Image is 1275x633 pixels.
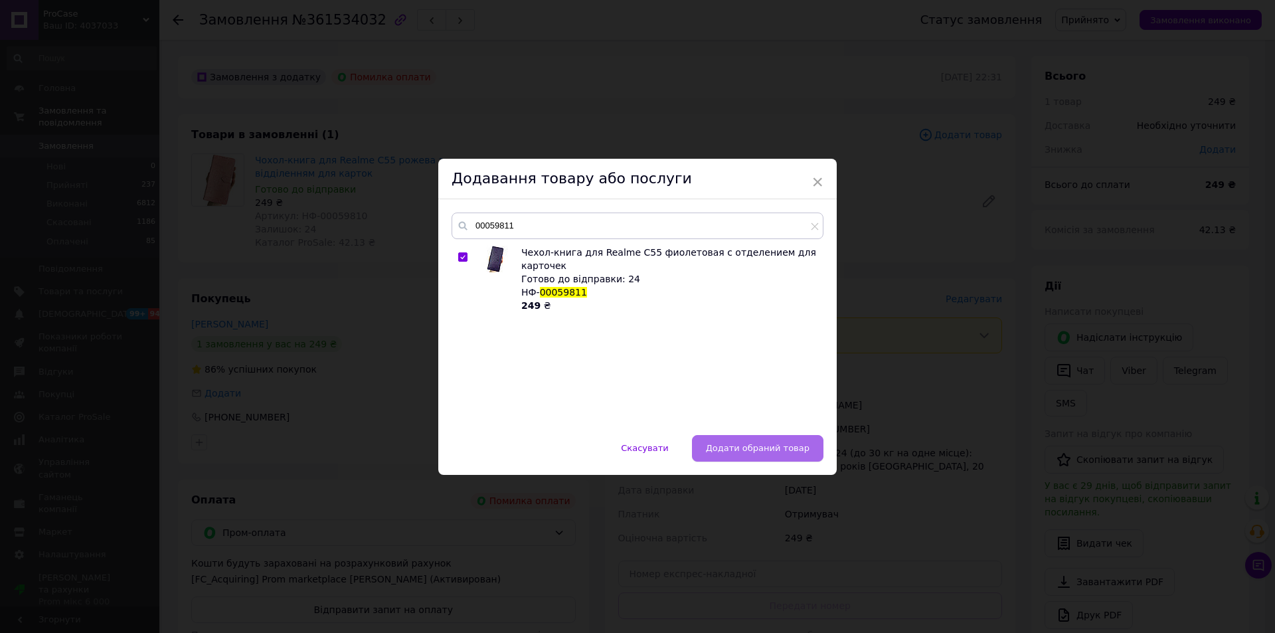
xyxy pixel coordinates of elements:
[521,247,816,271] span: Чехол-книга для Realme C55 фиолетовая с отделением для карточек
[452,213,823,239] input: Пошук за товарами та послугами
[521,299,816,312] div: ₴
[481,246,508,272] img: Чехол-книга для Realme C55 фиолетовая с отделением для карточек
[438,159,837,199] div: Додавання товару або послуги
[811,171,823,193] span: ×
[607,435,682,462] button: Скасувати
[621,443,668,453] span: Скасувати
[540,287,587,298] span: 00059811
[521,272,816,286] div: Готово до відправки: 24
[706,443,809,453] span: Додати обраний товар
[692,435,823,462] button: Додати обраний товар
[521,300,541,311] b: 249
[521,287,540,298] span: НФ-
